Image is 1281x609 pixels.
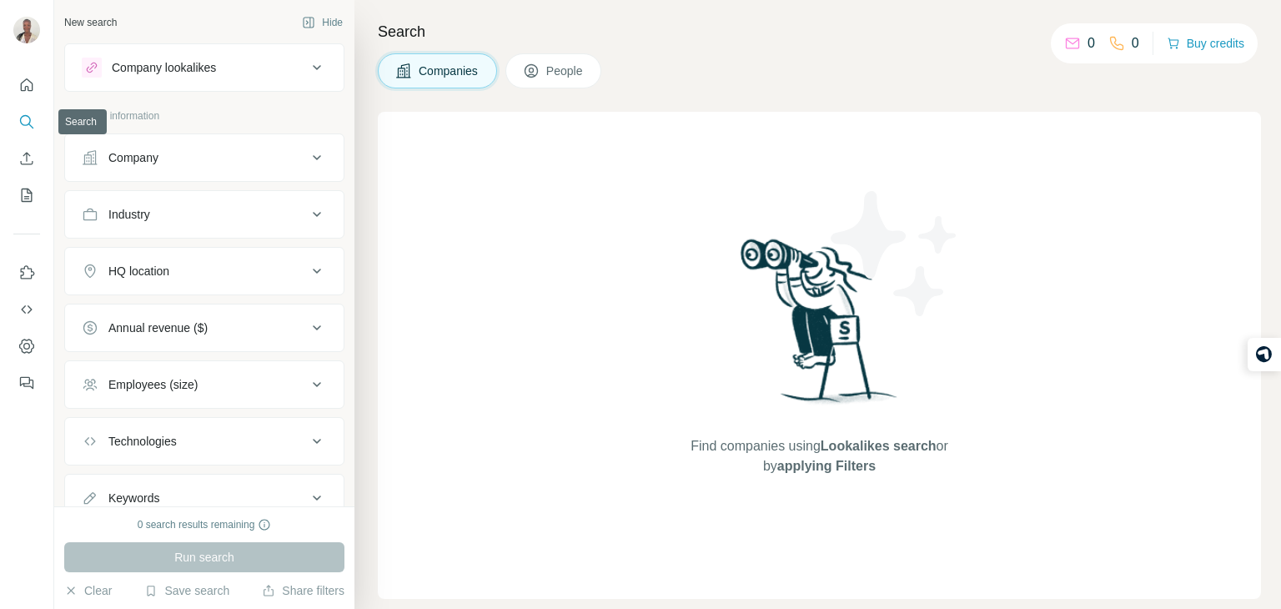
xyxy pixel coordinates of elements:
img: Surfe Illustration - Woman searching with binoculars [733,234,907,420]
div: Industry [108,206,150,223]
button: Technologies [65,421,344,461]
div: HQ location [108,263,169,279]
h4: Search [378,20,1261,43]
span: Find companies using or by [686,436,952,476]
div: 0 search results remaining [138,517,272,532]
img: Surfe Illustration - Stars [820,179,970,329]
button: Clear [64,582,112,599]
p: Company information [64,108,344,123]
button: Company [65,138,344,178]
img: Avatar [13,17,40,43]
button: Buy credits [1167,32,1244,55]
button: Dashboard [13,331,40,361]
button: Annual revenue ($) [65,308,344,348]
button: Employees (size) [65,365,344,405]
button: Save search [144,582,229,599]
button: Share filters [262,582,344,599]
div: New search [64,15,117,30]
button: Quick start [13,70,40,100]
span: applying Filters [777,459,876,473]
span: Lookalikes search [821,439,937,453]
div: Keywords [108,490,159,506]
button: Keywords [65,478,344,518]
div: Annual revenue ($) [108,320,208,336]
p: 0 [1132,33,1139,53]
div: Technologies [108,433,177,450]
span: Companies [419,63,480,79]
button: Hide [290,10,354,35]
div: Company lookalikes [112,59,216,76]
button: Enrich CSV [13,143,40,174]
button: Company lookalikes [65,48,344,88]
button: Use Surfe on LinkedIn [13,258,40,288]
button: My lists [13,180,40,210]
button: Use Surfe API [13,294,40,325]
p: 0 [1088,33,1095,53]
button: Industry [65,194,344,234]
div: Company [108,149,158,166]
button: HQ location [65,251,344,291]
div: Employees (size) [108,376,198,393]
button: Search [13,107,40,137]
button: Feedback [13,368,40,398]
span: People [546,63,585,79]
